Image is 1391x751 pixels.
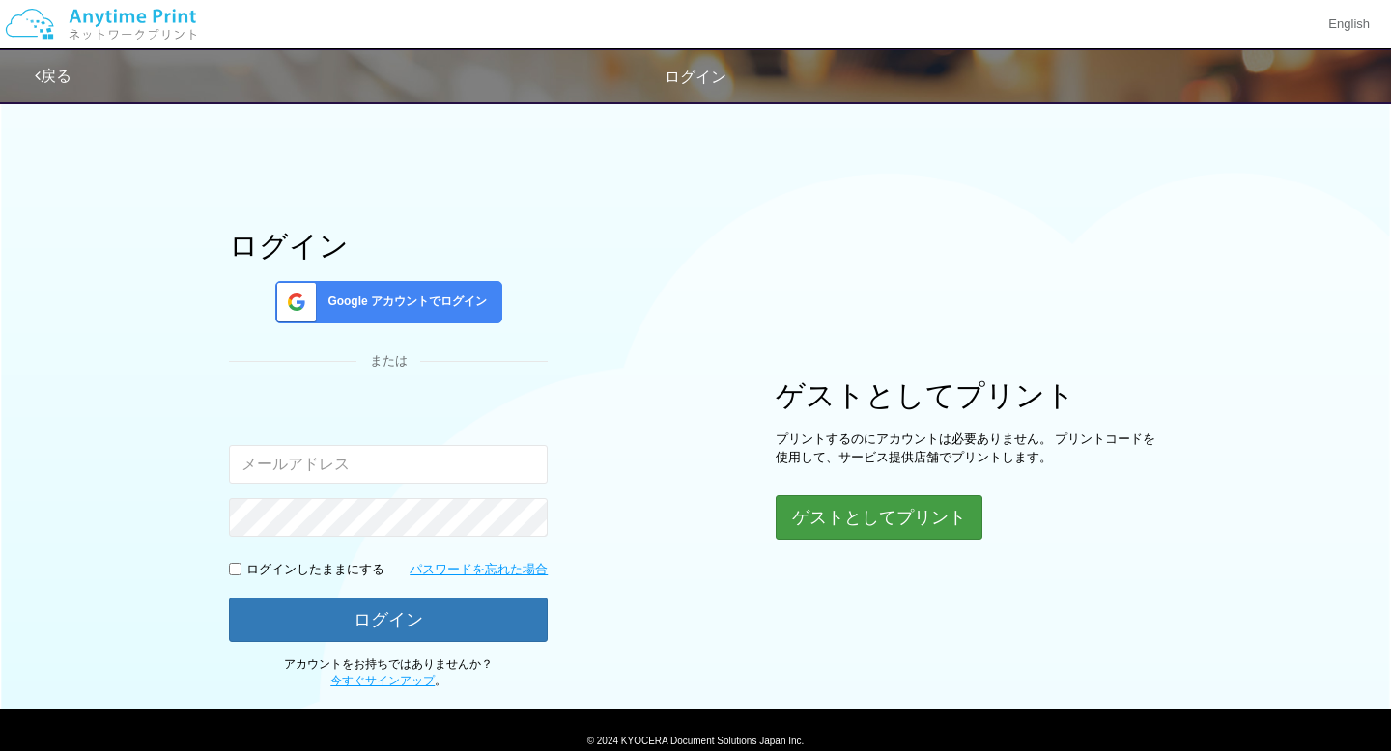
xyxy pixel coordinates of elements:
a: パスワードを忘れた場合 [410,561,548,579]
a: 今すぐサインアップ [330,674,435,687]
p: ログインしたままにする [246,561,384,579]
span: ログイン [665,69,726,85]
div: または [229,352,548,371]
span: Google アカウントでログイン [320,293,487,310]
span: 。 [330,674,446,687]
input: メールアドレス [229,445,548,484]
h1: ゲストとしてプリント [776,379,1162,411]
h1: ログイン [229,230,548,262]
p: プリントするのにアカウントは必要ありません。 プリントコードを使用して、サービス提供店舗でプリントします。 [776,431,1162,466]
p: アカウントをお持ちではありませんか？ [229,656,548,689]
span: © 2024 KYOCERA Document Solutions Japan Inc. [587,734,805,746]
button: ゲストとしてプリント [776,495,982,540]
button: ログイン [229,598,548,642]
a: 戻る [35,68,71,84]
